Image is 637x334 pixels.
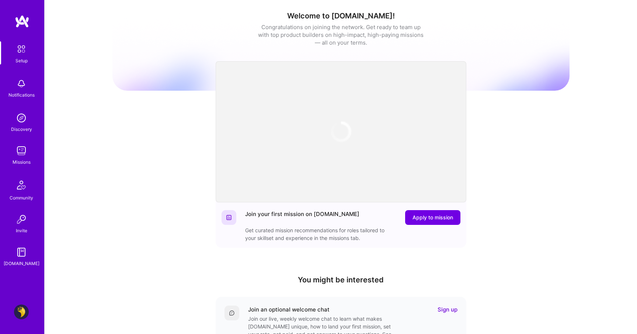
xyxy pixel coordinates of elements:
[112,11,570,20] h1: Welcome to [DOMAIN_NAME]!
[13,158,31,166] div: Missions
[4,260,39,267] div: [DOMAIN_NAME]
[12,305,31,319] a: User Avatar
[14,143,29,158] img: teamwork
[328,119,354,145] img: loading
[11,125,32,133] div: Discovery
[10,194,33,202] div: Community
[14,76,29,91] img: bell
[16,227,27,234] div: Invite
[14,111,29,125] img: discovery
[14,245,29,260] img: guide book
[14,41,29,57] img: setup
[14,305,29,319] img: User Avatar
[14,212,29,227] img: Invite
[226,215,232,220] img: Website
[15,57,28,65] div: Setup
[245,210,359,225] div: Join your first mission on [DOMAIN_NAME]
[248,306,330,313] div: Join an optional welcome chat
[438,306,457,313] a: Sign up
[405,210,460,225] button: Apply to mission
[8,91,35,99] div: Notifications
[216,61,466,202] iframe: video
[15,15,29,28] img: logo
[245,226,393,242] div: Get curated mission recommendations for roles tailored to your skillset and experience in the mis...
[216,275,466,284] h4: You might be interested
[413,214,453,221] span: Apply to mission
[258,23,424,46] div: Congratulations on joining the network. Get ready to team up with top product builders on high-im...
[229,310,235,316] img: Comment
[13,176,30,194] img: Community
